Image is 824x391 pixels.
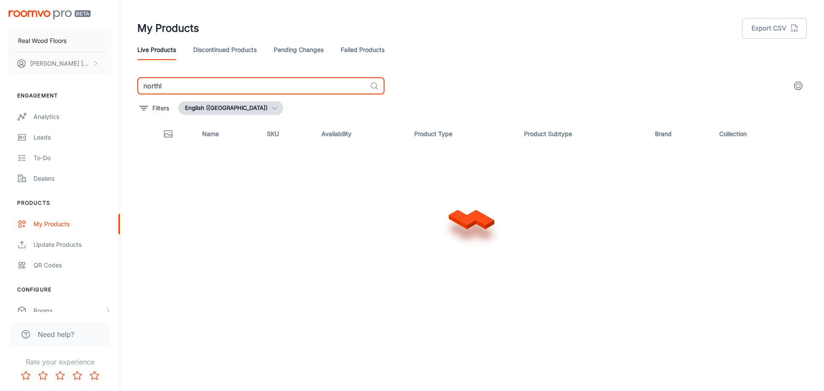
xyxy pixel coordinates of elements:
div: To-do [33,153,111,163]
button: Rate 3 star [51,367,69,384]
th: Product Type [407,122,517,146]
th: Collection [712,122,807,146]
button: English ([GEOGRAPHIC_DATA]) [178,101,283,115]
div: Rooms [33,306,104,315]
div: Dealers [33,174,111,183]
a: Failed Products [341,39,385,60]
th: Availability [315,122,407,146]
th: Product Subtype [517,122,648,146]
button: Rate 2 star [34,367,51,384]
button: [PERSON_NAME] [PERSON_NAME] [9,52,111,75]
input: Search [137,77,367,94]
p: [PERSON_NAME] [PERSON_NAME] [30,59,91,68]
p: Rate your experience [7,357,113,367]
div: Analytics [33,112,111,121]
img: Roomvo PRO Beta [9,10,91,19]
button: Real Wood Floors [9,30,111,52]
a: Live Products [137,39,176,60]
button: Rate 4 star [69,367,86,384]
div: Update Products [33,240,111,249]
button: Export CSV [742,18,807,39]
h1: My Products [137,21,199,36]
span: Need help? [38,329,74,339]
p: Filters [152,103,169,113]
p: Real Wood Floors [18,36,67,45]
button: Rate 5 star [86,367,103,384]
svg: Thumbnail [163,129,173,139]
div: Leads [33,133,111,142]
th: SKU [260,122,315,146]
th: Brand [648,122,712,146]
button: settings [790,77,807,94]
a: Discontinued Products [193,39,257,60]
th: Name [195,122,260,146]
button: Rate 1 star [17,367,34,384]
div: QR Codes [33,261,111,270]
div: My Products [33,219,111,229]
button: filter [137,101,171,115]
a: Pending Changes [274,39,324,60]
